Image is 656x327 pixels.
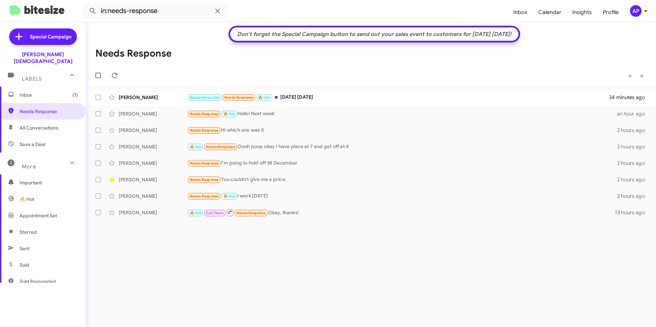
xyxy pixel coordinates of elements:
[190,128,219,133] span: Needs Response
[236,211,266,215] span: Needs Response
[624,69,636,83] button: Previous
[617,193,651,199] div: 2 hours ago
[119,176,187,183] div: [PERSON_NAME]
[206,211,224,215] span: Call Them
[190,161,219,166] span: Needs Response
[22,76,42,82] span: Labels
[223,112,235,116] span: 🔥 Hot
[119,127,187,134] div: [PERSON_NAME]
[223,194,235,198] span: 🔥 Hot
[187,208,615,217] div: Okay, thanks!
[119,143,187,150] div: [PERSON_NAME]
[187,110,617,118] div: Hello! Next week
[9,28,77,45] a: Special Campaign
[617,160,651,167] div: 2 hours ago
[30,33,71,40] span: Special Campaign
[20,278,56,285] span: Sold Responded
[190,211,201,215] span: 🔥 Hot
[224,95,254,100] span: Needs Response
[206,145,235,149] span: Needs Response
[615,209,651,216] div: 13 hours ago
[617,143,651,150] div: 2 hours ago
[72,92,78,98] span: (1)
[533,2,567,22] a: Calendar
[20,245,30,252] span: Sent
[190,95,220,100] span: Appointment Set
[95,48,172,59] h1: Needs Response
[20,212,57,219] span: Appointment Set
[234,31,515,38] div: Don't forget the Special Campaign button to send out your sales event to customers for [DATE] [DA...
[22,163,36,170] span: More
[636,69,648,83] button: Next
[190,112,219,116] span: Needs Response
[617,127,651,134] div: 2 hours ago
[190,194,219,198] span: Needs Response
[83,3,227,19] input: Search
[119,160,187,167] div: [PERSON_NAME]
[567,2,597,22] a: Insights
[187,126,617,134] div: Hi which one was it
[609,94,651,101] div: 34 minutes ago
[187,143,617,151] div: Oooh poop okay I have plans at 7 and get off at 4
[20,262,29,268] span: Sold
[508,2,533,22] a: Inbox
[20,229,37,235] span: Starred
[190,178,219,182] span: Needs Response
[119,193,187,199] div: [PERSON_NAME]
[630,5,642,17] div: AP
[617,176,651,183] div: 2 hours ago
[187,176,617,184] div: You couldn't give me a price.
[187,192,617,200] div: I work [DATE]
[190,145,201,149] span: 🔥 Hot
[624,69,648,83] nav: Page navigation example
[624,5,648,17] button: AP
[20,179,78,186] span: Important
[20,196,34,203] span: 🔥 Hot
[640,71,644,80] span: »
[119,110,187,117] div: [PERSON_NAME]
[187,159,617,167] div: I'm going to hold off till December
[119,94,187,101] div: [PERSON_NAME]
[20,108,78,115] span: Needs Response
[20,141,45,148] span: Save a Deal
[20,124,58,131] span: All Conversations
[20,92,78,98] span: Inbox
[597,2,624,22] a: Profile
[119,209,187,216] div: [PERSON_NAME]
[187,94,609,101] div: [DATE] [DATE]
[617,110,651,117] div: an hour ago
[258,95,270,100] span: 🔥 Hot
[628,71,632,80] span: «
